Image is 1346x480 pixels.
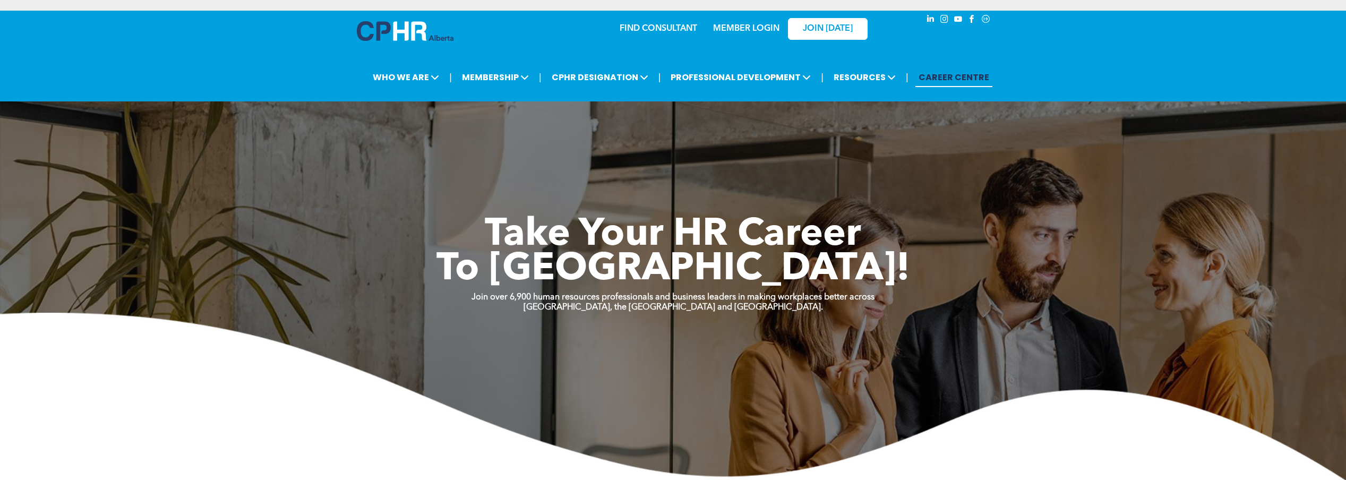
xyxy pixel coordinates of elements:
li: | [906,66,908,88]
a: instagram [939,13,950,28]
strong: [GEOGRAPHIC_DATA], the [GEOGRAPHIC_DATA] and [GEOGRAPHIC_DATA]. [524,303,823,312]
a: CAREER CENTRE [915,67,992,87]
span: To [GEOGRAPHIC_DATA]! [436,251,910,289]
a: linkedin [925,13,937,28]
li: | [539,66,542,88]
a: MEMBER LOGIN [713,24,779,33]
strong: Join over 6,900 human resources professionals and business leaders in making workplaces better ac... [471,293,875,302]
img: A blue and white logo for cp alberta [357,21,453,41]
a: Social network [980,13,992,28]
a: FIND CONSULTANT [620,24,697,33]
span: PROFESSIONAL DEVELOPMENT [667,67,814,87]
span: MEMBERSHIP [459,67,532,87]
span: RESOURCES [830,67,899,87]
a: JOIN [DATE] [788,18,868,40]
span: CPHR DESIGNATION [548,67,651,87]
li: | [821,66,824,88]
span: WHO WE ARE [370,67,442,87]
a: youtube [953,13,964,28]
li: | [658,66,661,88]
li: | [449,66,452,88]
span: JOIN [DATE] [803,24,853,34]
a: facebook [966,13,978,28]
span: Take Your HR Career [485,216,861,254]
